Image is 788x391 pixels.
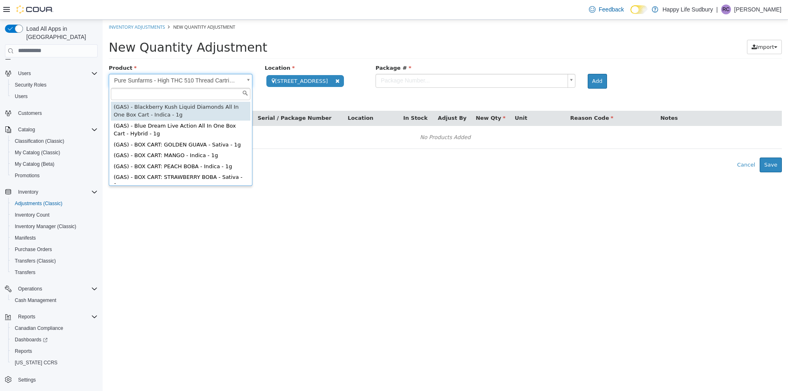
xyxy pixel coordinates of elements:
[8,142,148,153] div: (GAS) - BOX CART: PEACH BOBA - Indica - 1g
[15,284,46,294] button: Operations
[8,198,101,209] button: Adjustments (Classic)
[662,5,713,14] p: Happy Life Sudbury
[11,256,98,266] span: Transfers (Classic)
[11,199,98,208] span: Adjustments (Classic)
[2,311,101,322] button: Reports
[11,323,98,333] span: Canadian Compliance
[18,189,38,195] span: Inventory
[15,149,60,156] span: My Catalog (Classic)
[15,312,98,322] span: Reports
[2,68,101,79] button: Users
[15,200,62,207] span: Adjustments (Classic)
[11,323,66,333] a: Canadian Compliance
[2,186,101,198] button: Inventory
[15,187,41,197] button: Inventory
[721,5,731,14] div: Roxanne Coutu
[11,358,61,368] a: [US_STATE] CCRS
[15,93,27,100] span: Users
[18,286,42,292] span: Operations
[15,325,63,332] span: Canadian Compliance
[11,159,98,169] span: My Catalog (Beta)
[11,346,35,356] a: Reports
[8,135,101,147] button: Classification (Classic)
[8,101,148,120] div: (GAS) - Blue Dream Live Action All In One Box Cart - Hybrid - 1g
[2,107,101,119] button: Customers
[23,25,98,41] span: Load All Apps in [GEOGRAPHIC_DATA]
[11,148,64,158] a: My Catalog (Classic)
[716,5,718,14] p: |
[15,359,57,366] span: [US_STATE] CCRS
[11,136,98,146] span: Classification (Classic)
[15,269,35,276] span: Transfers
[18,110,42,117] span: Customers
[18,126,35,133] span: Catalog
[15,138,64,144] span: Classification (Classic)
[15,161,55,167] span: My Catalog (Beta)
[15,235,36,241] span: Manifests
[11,245,55,254] a: Purchase Orders
[18,313,35,320] span: Reports
[16,5,53,14] img: Cova
[11,233,39,243] a: Manifests
[11,222,98,231] span: Inventory Manager (Classic)
[8,267,101,278] button: Transfers
[8,91,101,102] button: Users
[8,221,101,232] button: Inventory Manager (Classic)
[8,232,101,244] button: Manifests
[11,199,66,208] a: Adjustments (Classic)
[8,334,101,345] a: Dashboards
[11,295,98,305] span: Cash Management
[15,375,39,385] a: Settings
[15,258,56,264] span: Transfers (Classic)
[15,312,39,322] button: Reports
[8,295,101,306] button: Cash Management
[11,295,60,305] a: Cash Management
[11,80,50,90] a: Security Roles
[8,79,101,91] button: Security Roles
[8,345,101,357] button: Reports
[15,108,45,118] a: Customers
[18,70,31,77] span: Users
[8,130,148,142] div: (GAS) - BOX CART: MANGO - Indica - 1g
[8,209,101,221] button: Inventory Count
[11,233,98,243] span: Manifests
[8,357,101,368] button: [US_STATE] CCRS
[8,170,101,181] button: Promotions
[15,348,32,354] span: Reports
[11,268,98,277] span: Transfers
[11,222,80,231] a: Inventory Manager (Classic)
[15,246,52,253] span: Purchase Orders
[15,374,98,384] span: Settings
[11,91,31,101] a: Users
[15,223,76,230] span: Inventory Manager (Classic)
[2,373,101,385] button: Settings
[8,255,101,267] button: Transfers (Classic)
[11,268,39,277] a: Transfers
[11,335,98,345] span: Dashboards
[2,124,101,135] button: Catalog
[15,336,48,343] span: Dashboards
[15,297,56,304] span: Cash Management
[11,148,98,158] span: My Catalog (Classic)
[15,82,46,88] span: Security Roles
[630,5,648,14] input: Dark Mode
[722,5,729,14] span: RC
[11,210,98,220] span: Inventory Count
[11,91,98,101] span: Users
[8,147,101,158] button: My Catalog (Classic)
[8,158,101,170] button: My Catalog (Beta)
[8,244,101,255] button: Purchase Orders
[15,284,98,294] span: Operations
[11,358,98,368] span: Washington CCRS
[15,69,34,78] button: Users
[15,212,50,218] span: Inventory Count
[11,80,98,90] span: Security Roles
[15,125,38,135] button: Catalog
[15,172,40,179] span: Promotions
[11,335,51,345] a: Dashboards
[586,1,627,18] a: Feedback
[11,171,43,181] a: Promotions
[599,5,624,14] span: Feedback
[15,69,98,78] span: Users
[15,108,98,118] span: Customers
